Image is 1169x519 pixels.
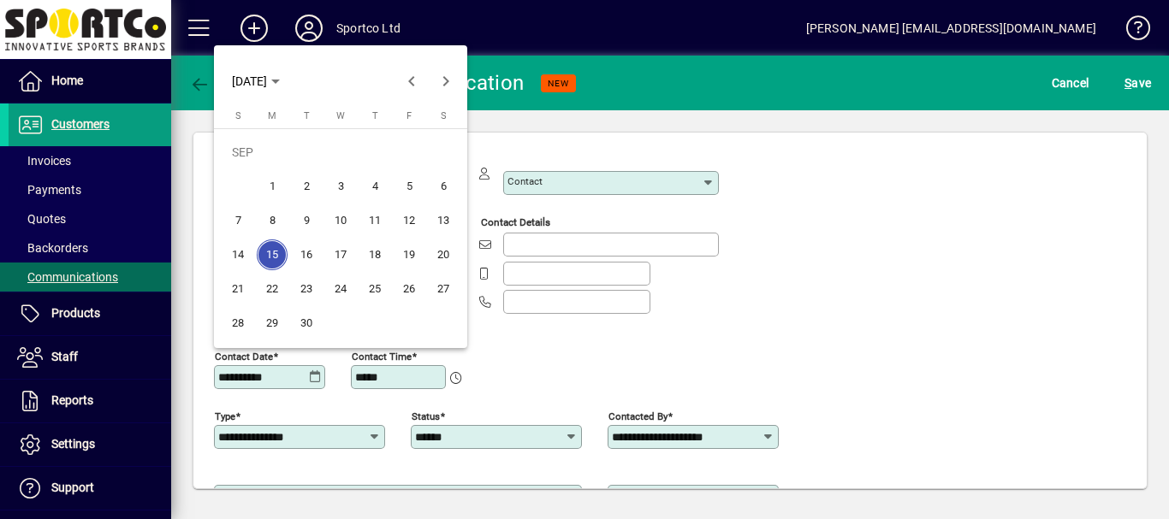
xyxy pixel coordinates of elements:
[323,203,358,238] button: Wed Sep 10 2025
[325,171,356,202] span: 3
[221,272,255,306] button: Sun Sep 21 2025
[323,272,358,306] button: Wed Sep 24 2025
[255,272,289,306] button: Mon Sep 22 2025
[358,272,392,306] button: Thu Sep 25 2025
[426,272,460,306] button: Sat Sep 27 2025
[257,239,288,270] span: 15
[441,110,447,121] span: S
[291,308,322,339] span: 30
[359,205,390,236] span: 11
[291,239,322,270] span: 16
[358,238,392,272] button: Thu Sep 18 2025
[291,274,322,304] span: 23
[223,274,253,304] span: 21
[291,205,322,236] span: 9
[291,171,322,202] span: 2
[392,203,426,238] button: Fri Sep 12 2025
[325,274,356,304] span: 24
[394,171,424,202] span: 5
[255,203,289,238] button: Mon Sep 08 2025
[221,203,255,238] button: Sun Sep 07 2025
[325,239,356,270] span: 17
[428,274,459,304] span: 27
[257,205,288,236] span: 8
[426,238,460,272] button: Sat Sep 20 2025
[394,205,424,236] span: 12
[304,110,310,121] span: T
[257,274,288,304] span: 22
[257,308,288,339] span: 29
[359,274,390,304] span: 25
[225,66,287,97] button: Choose month and year
[255,169,289,203] button: Mon Sep 01 2025
[289,238,323,272] button: Tue Sep 16 2025
[223,308,253,339] span: 28
[223,239,253,270] span: 14
[221,238,255,272] button: Sun Sep 14 2025
[406,110,412,121] span: F
[289,169,323,203] button: Tue Sep 02 2025
[428,239,459,270] span: 20
[395,64,429,98] button: Previous month
[223,205,253,236] span: 7
[289,203,323,238] button: Tue Sep 09 2025
[392,238,426,272] button: Fri Sep 19 2025
[235,110,241,121] span: S
[289,272,323,306] button: Tue Sep 23 2025
[325,205,356,236] span: 10
[392,272,426,306] button: Fri Sep 26 2025
[428,205,459,236] span: 13
[323,238,358,272] button: Wed Sep 17 2025
[359,171,390,202] span: 4
[268,110,276,121] span: M
[372,110,378,121] span: T
[289,306,323,340] button: Tue Sep 30 2025
[221,306,255,340] button: Sun Sep 28 2025
[358,203,392,238] button: Thu Sep 11 2025
[392,169,426,203] button: Fri Sep 05 2025
[359,239,390,270] span: 18
[257,171,288,202] span: 1
[394,239,424,270] span: 19
[232,74,267,88] span: [DATE]
[323,169,358,203] button: Wed Sep 03 2025
[221,135,460,169] td: SEP
[428,171,459,202] span: 6
[429,64,463,98] button: Next month
[255,238,289,272] button: Mon Sep 15 2025
[426,169,460,203] button: Sat Sep 06 2025
[394,274,424,304] span: 26
[255,306,289,340] button: Mon Sep 29 2025
[358,169,392,203] button: Thu Sep 04 2025
[336,110,345,121] span: W
[426,203,460,238] button: Sat Sep 13 2025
